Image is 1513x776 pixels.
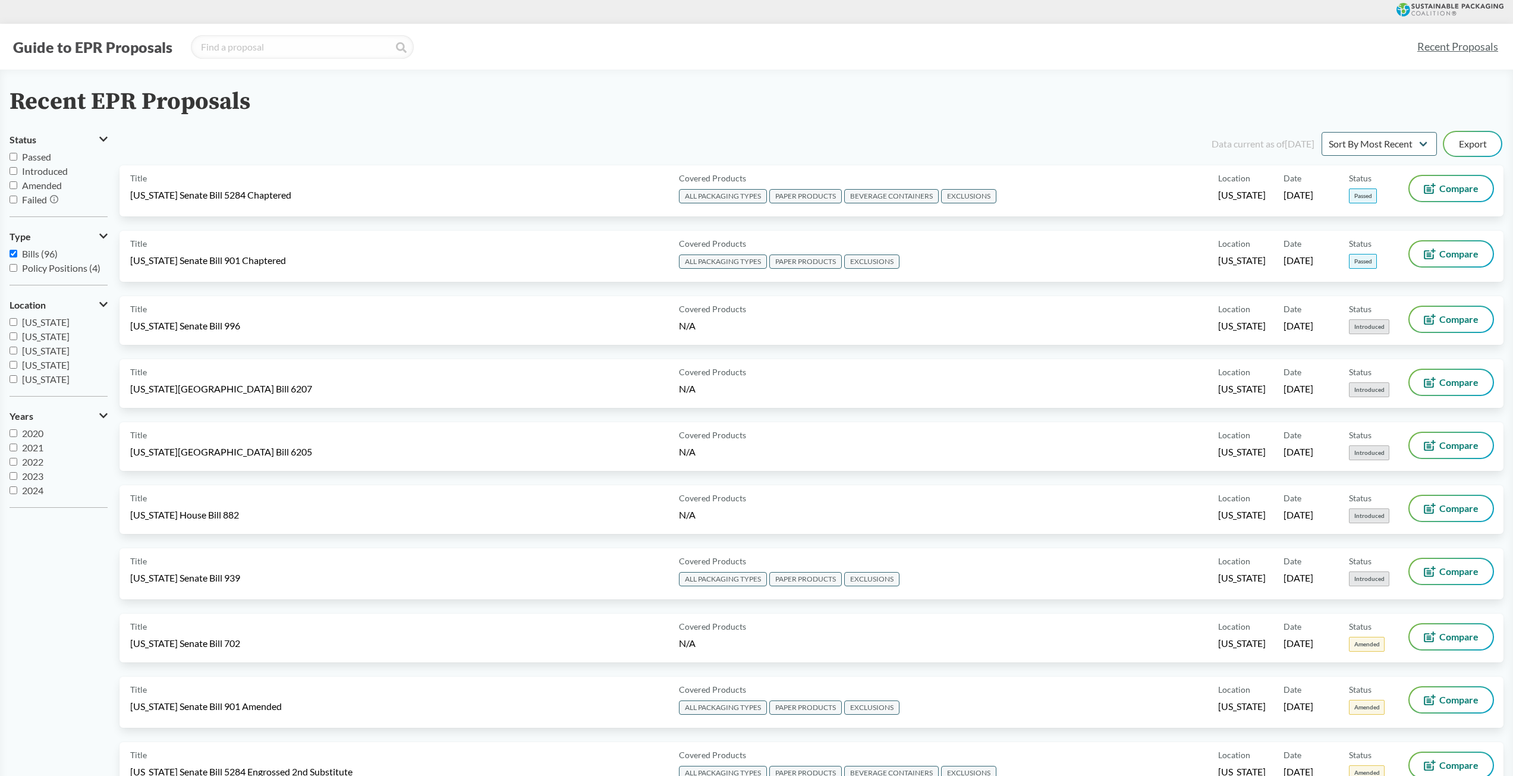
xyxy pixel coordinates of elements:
[10,300,46,310] span: Location
[10,375,17,383] input: [US_STATE]
[22,151,51,162] span: Passed
[941,189,996,203] span: EXCLUSIONS
[1439,441,1479,450] span: Compare
[1284,237,1301,250] span: Date
[1439,184,1479,193] span: Compare
[679,320,696,331] span: N/A
[1218,382,1266,395] span: [US_STATE]
[10,472,17,480] input: 2023
[1439,761,1479,770] span: Compare
[130,429,147,441] span: Title
[1349,188,1377,203] span: Passed
[1410,241,1493,266] button: Compare
[1349,303,1372,315] span: Status
[679,700,767,715] span: ALL PACKAGING TYPES
[10,486,17,494] input: 2024
[10,429,17,437] input: 2020
[10,231,31,242] span: Type
[679,620,746,633] span: Covered Products
[10,295,108,315] button: Location
[1349,749,1372,761] span: Status
[769,700,842,715] span: PAPER PRODUCTS
[10,264,17,272] input: Policy Positions (4)
[1284,445,1313,458] span: [DATE]
[10,332,17,340] input: [US_STATE]
[1218,303,1250,315] span: Location
[1218,445,1266,458] span: [US_STATE]
[1439,249,1479,259] span: Compare
[22,345,70,356] span: [US_STATE]
[1410,624,1493,649] button: Compare
[1218,555,1250,567] span: Location
[1284,319,1313,332] span: [DATE]
[22,165,68,177] span: Introduced
[1439,567,1479,576] span: Compare
[10,181,17,189] input: Amended
[22,485,43,496] span: 2024
[130,683,147,696] span: Title
[844,189,939,203] span: BEVERAGE CONTAINERS
[10,227,108,247] button: Type
[1349,254,1377,269] span: Passed
[679,492,746,504] span: Covered Products
[1349,637,1385,652] span: Amended
[1218,319,1266,332] span: [US_STATE]
[1284,366,1301,378] span: Date
[844,255,899,269] span: EXCLUSIONS
[10,444,17,451] input: 2021
[22,428,43,439] span: 2020
[1218,254,1266,267] span: [US_STATE]
[22,359,70,370] span: [US_STATE]
[22,331,70,342] span: [US_STATE]
[10,196,17,203] input: Failed
[1284,508,1313,521] span: [DATE]
[10,37,176,56] button: Guide to EPR Proposals
[1349,237,1372,250] span: Status
[1349,700,1385,715] span: Amended
[844,700,899,715] span: EXCLUSIONS
[1349,571,1389,586] span: Introduced
[130,555,147,567] span: Title
[130,319,240,332] span: [US_STATE] Senate Bill 996
[1218,366,1250,378] span: Location
[1410,433,1493,458] button: Compare
[130,366,147,378] span: Title
[1349,319,1389,334] span: Introduced
[844,572,899,586] span: EXCLUSIONS
[1218,700,1266,713] span: [US_STATE]
[1410,370,1493,395] button: Compare
[10,153,17,161] input: Passed
[1349,382,1389,397] span: Introduced
[679,172,746,184] span: Covered Products
[1284,749,1301,761] span: Date
[130,637,240,650] span: [US_STATE] Senate Bill 702
[679,637,696,649] span: N/A
[1218,188,1266,202] span: [US_STATE]
[22,456,43,467] span: 2022
[1439,632,1479,642] span: Compare
[1349,366,1372,378] span: Status
[769,189,842,203] span: PAPER PRODUCTS
[10,318,17,326] input: [US_STATE]
[1349,620,1372,633] span: Status
[1218,508,1266,521] span: [US_STATE]
[679,255,767,269] span: ALL PACKAGING TYPES
[1439,504,1479,513] span: Compare
[130,620,147,633] span: Title
[22,262,100,274] span: Policy Positions (4)
[130,382,312,395] span: [US_STATE][GEOGRAPHIC_DATA] Bill 6207
[1439,695,1479,705] span: Compare
[130,508,239,521] span: [US_STATE] House Bill 882
[10,250,17,257] input: Bills (96)
[1412,33,1503,60] a: Recent Proposals
[1284,571,1313,585] span: [DATE]
[22,248,58,259] span: Bills (96)
[130,445,312,458] span: [US_STATE][GEOGRAPHIC_DATA] Bill 6205
[1218,683,1250,696] span: Location
[1349,445,1389,460] span: Introduced
[1218,237,1250,250] span: Location
[1284,555,1301,567] span: Date
[22,180,62,191] span: Amended
[1349,683,1372,696] span: Status
[679,749,746,761] span: Covered Products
